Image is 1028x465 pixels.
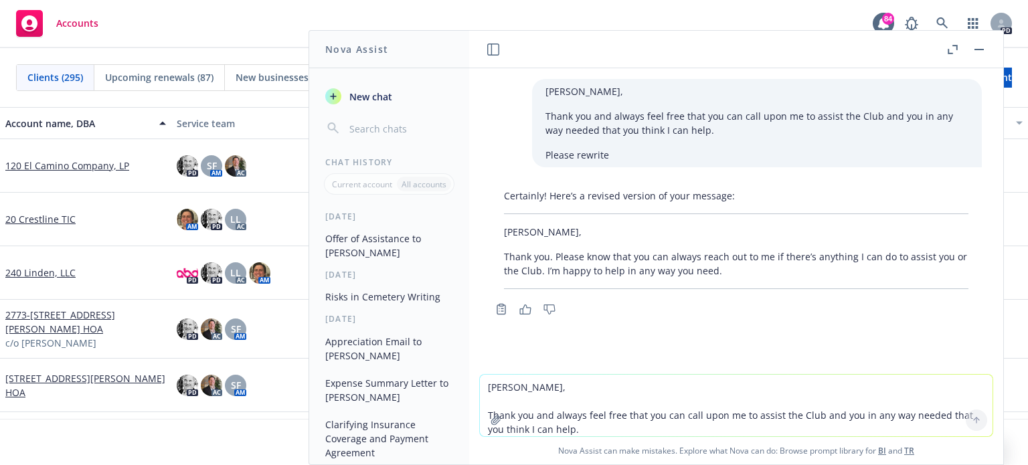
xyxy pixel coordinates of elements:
button: Service team [171,107,343,139]
p: [PERSON_NAME], [504,225,968,239]
a: Switch app [960,10,987,37]
img: photo [177,155,198,177]
h1: Nova Assist [325,42,388,56]
p: Please rewrite [545,148,968,162]
a: 20 Crestline TIC [5,212,76,226]
span: New businesses (0) [236,70,322,84]
img: photo [201,209,222,230]
button: Thumbs down [539,300,560,318]
button: Appreciation Email to [PERSON_NAME] [320,331,458,367]
p: [PERSON_NAME], [545,84,968,98]
div: [DATE] [309,313,469,324]
img: photo [177,209,198,230]
p: Thank you and always feel free that you can call upon me to assist the Club and you in any way ne... [545,109,968,137]
span: Nova Assist can make mistakes. Explore what Nova can do: Browse prompt library for and [475,437,998,464]
div: Account name, DBA [5,116,151,130]
p: Thank you. Please know that you can always reach out to me if there’s anything I can do to assist... [504,250,968,278]
span: Accounts [56,18,98,29]
img: photo [177,262,198,284]
a: BI [878,445,886,456]
div: [DATE] [309,211,469,222]
a: Report a Bug [898,10,925,37]
a: Search [929,10,956,37]
div: Service team [177,116,337,130]
span: SF [231,322,241,336]
p: Certainly! Here’s a revised version of your message: [504,189,968,203]
span: New chat [347,90,392,104]
input: Search chats [347,119,453,138]
p: Current account [332,179,392,190]
span: LL [230,212,241,226]
img: photo [177,375,198,396]
img: photo [201,262,222,284]
span: Clients (295) [27,70,83,84]
a: 2773-[STREET_ADDRESS][PERSON_NAME] HOA [5,308,166,336]
a: [STREET_ADDRESS][PERSON_NAME] HOA [5,371,166,399]
a: TR [904,445,914,456]
img: photo [177,318,198,340]
img: photo [201,318,222,340]
div: [DATE] [309,269,469,280]
span: Upcoming renewals (87) [105,70,213,84]
button: Clarifying Insurance Coverage and Payment Agreement [320,413,458,464]
img: photo [201,375,222,396]
span: SF [207,159,217,173]
div: 84 [882,13,894,25]
button: New chat [320,84,458,108]
img: photo [225,155,246,177]
span: SF [231,378,241,392]
span: LL [230,266,241,280]
button: Risks in Cemetery Writing [320,286,458,308]
div: Chat History [309,157,469,168]
button: Offer of Assistance to [PERSON_NAME] [320,227,458,264]
a: Accounts [11,5,104,42]
span: c/o [PERSON_NAME] [5,336,96,350]
a: 240 Linden, LLC [5,266,76,280]
svg: Copy to clipboard [495,303,507,315]
button: Expense Summary Letter to [PERSON_NAME] [320,372,458,408]
img: photo [249,262,270,284]
a: 120 El Camino Company, LP [5,159,129,173]
p: All accounts [402,179,446,190]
